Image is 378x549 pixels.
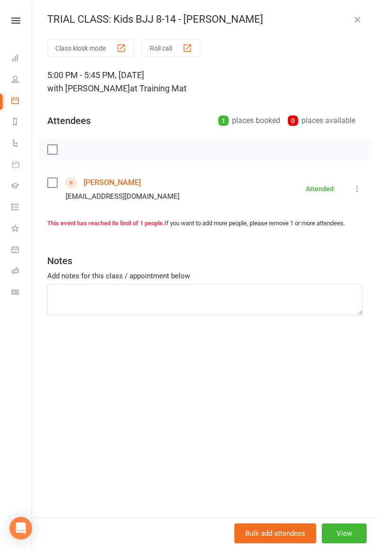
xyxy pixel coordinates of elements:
[47,220,164,227] strong: This event has reached its limit of 1 people.
[47,83,130,93] span: with [PERSON_NAME]
[47,270,363,282] div: Add notes for this class / appointment below
[66,190,180,203] div: [EMAIL_ADDRESS][DOMAIN_NAME]
[9,517,32,540] div: Open Intercom Messenger
[11,91,33,112] a: Calendar
[11,219,33,240] a: What's New
[47,69,363,95] div: 5:00 PM - 5:45 PM, [DATE]
[84,175,141,190] a: [PERSON_NAME]
[306,186,334,192] div: Attended
[288,114,355,127] div: places available
[47,254,72,267] div: Notes
[47,114,91,127] div: Attendees
[234,523,316,543] button: Bulk add attendees
[11,48,33,70] a: Dashboard
[47,39,134,57] button: Class kiosk mode
[142,39,200,57] button: Roll call
[11,155,33,176] a: Product Sales
[322,523,367,543] button: View
[11,240,33,261] a: General attendance kiosk mode
[11,112,33,133] a: Reports
[11,261,33,283] a: Roll call kiosk mode
[288,115,298,126] div: 0
[218,115,229,126] div: 1
[11,70,33,91] a: People
[47,219,363,229] div: If you want to add more people, please remove 1 or more attendees.
[32,13,378,26] div: TRIAL CLASS: Kids BJJ 8-14 - [PERSON_NAME]
[218,114,280,127] div: places booked
[130,83,187,93] span: at Training Mat
[11,283,33,304] a: Class kiosk mode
